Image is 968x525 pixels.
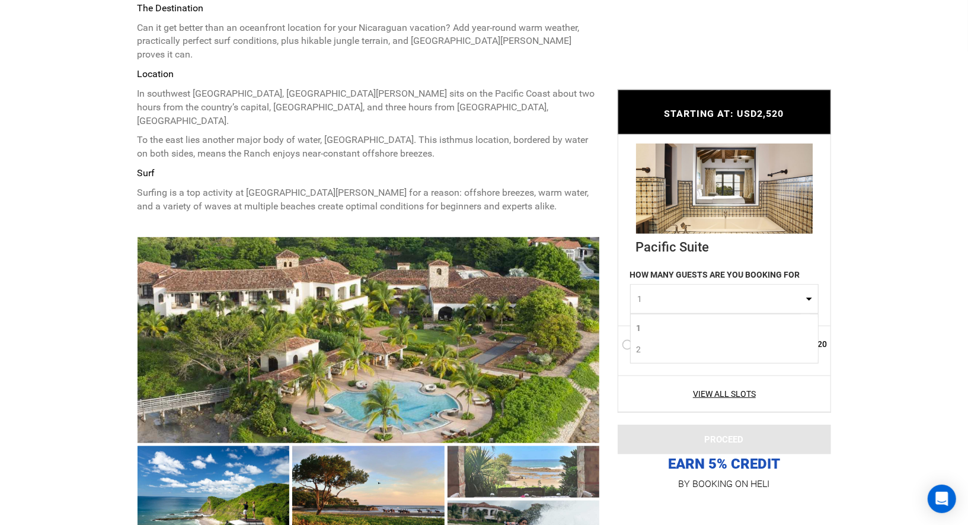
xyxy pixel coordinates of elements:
button: PROCEED [618,425,831,454]
p: BY BOOKING ON HELI [618,476,831,492]
strong: Surf [138,167,155,179]
div: Pacific Suite [636,233,813,256]
a: View All Slots [622,388,828,400]
span: 1 [638,293,803,305]
strong: Location [138,68,174,79]
img: 73e985b25602d6950c28e7b9c9bcd8f2.png [636,143,813,233]
button: 1 [630,284,819,314]
strong: The Destination [138,2,204,14]
div: Open Intercom Messenger [928,485,956,513]
p: Surfing is a top activity at [GEOGRAPHIC_DATA][PERSON_NAME] for a reason: offshore breezes, warm ... [138,186,600,214]
p: In southwest [GEOGRAPHIC_DATA], [GEOGRAPHIC_DATA][PERSON_NAME] sits on the Pacific Coast about tw... [138,87,600,128]
span: 1 [637,322,641,334]
label: HOW MANY GUESTS ARE YOU BOOKING FOR [630,269,800,284]
span: 2 [637,343,641,355]
label: [DATE] - [DATE] [622,339,700,354]
p: Can it get better than an oceanfront location for your Nicaraguan vacation? Add year-round warm w... [138,21,600,62]
p: To the east lies another major body of water, [GEOGRAPHIC_DATA]. This isthmus location, bordered ... [138,133,600,161]
span: STARTING AT: USD2,520 [664,107,784,119]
